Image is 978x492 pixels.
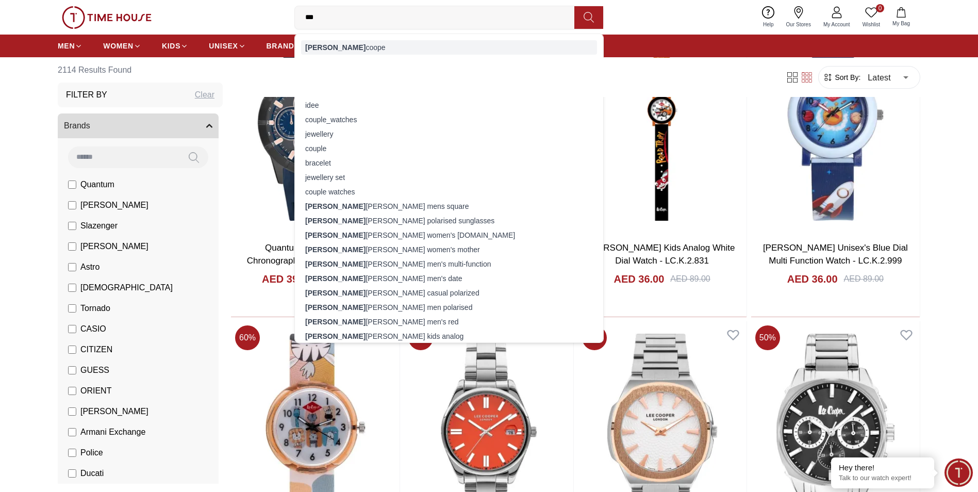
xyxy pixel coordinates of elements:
span: Ducati [80,467,104,480]
span: My Bag [888,20,914,27]
a: WOMEN [103,37,141,55]
input: [PERSON_NAME] [68,242,76,251]
div: [PERSON_NAME] women's [DOMAIN_NAME] [301,228,597,242]
span: Wishlist [858,21,884,28]
input: CITIZEN [68,346,76,354]
span: [PERSON_NAME] [80,199,148,211]
div: Latest [860,63,916,92]
img: ... [62,6,152,29]
span: Our Stores [782,21,815,28]
a: [PERSON_NAME] Unisex's Blue Dial Multi Function Watch - LC.K.2.999 [763,243,908,266]
div: coope [301,40,597,55]
h6: 2114 Results Found [58,58,223,83]
div: [PERSON_NAME] polarised sunglasses [301,214,597,228]
strong: [PERSON_NAME] [305,260,366,268]
div: couple watches [301,185,597,199]
div: [PERSON_NAME] men polarised [301,300,597,315]
input: ORIENT [68,387,76,395]
h4: AED 36.00 [787,272,838,286]
div: bracelet [301,156,597,170]
span: Astro [80,261,100,273]
strong: [PERSON_NAME] [305,245,366,254]
img: Lee Cooper Unisex's Blue Dial Multi Function Watch - LC.K.2.999 [751,12,920,233]
span: Tornado [80,302,110,315]
a: BRANDS [267,37,300,55]
a: [PERSON_NAME] Kids Analog White Dial Watch - LC.K.2.831 [589,243,735,266]
div: [PERSON_NAME] men's multi-function [301,257,597,271]
span: My Account [819,21,854,28]
span: Slazenger [80,220,118,232]
span: KIDS [162,41,180,51]
span: GUESS [80,364,109,376]
span: 60 % [235,325,260,350]
div: Hey there! [839,463,926,473]
span: Quantum [80,178,114,191]
p: Talk to our watch expert! [839,474,926,483]
div: [PERSON_NAME] kids analog [301,329,597,343]
a: 0Wishlist [856,4,886,30]
span: Armani Exchange [80,426,145,438]
span: 50 % [755,325,780,350]
span: CITIZEN [80,343,112,356]
input: Ducati [68,469,76,478]
div: Clear [195,89,214,101]
a: Our Stores [780,4,817,30]
div: [PERSON_NAME] women's mother [301,242,597,257]
input: Armani Exchange [68,428,76,436]
strong: [PERSON_NAME] [305,231,366,239]
span: [PERSON_NAME] [80,405,148,418]
span: Sort By: [833,72,861,83]
div: couple_watches [301,112,597,127]
input: Police [68,449,76,457]
div: jewellery set [301,170,597,185]
a: KIDS [162,37,188,55]
div: idee [301,98,597,112]
strong: [PERSON_NAME] [305,332,366,340]
span: Police [80,447,103,459]
span: Brands [64,120,90,132]
div: [PERSON_NAME] men's red [301,315,597,329]
h3: Filter By [66,89,107,101]
img: Lee Cooper Kids Analog White Dial Watch - LC.K.2.831 [578,12,747,233]
strong: [PERSON_NAME] [305,43,366,52]
div: [PERSON_NAME] men's date [301,271,597,286]
strong: [PERSON_NAME] [305,289,366,297]
strong: [PERSON_NAME] [305,202,366,210]
div: AED 89.00 [844,273,884,285]
input: [DEMOGRAPHIC_DATA] [68,284,76,292]
strong: [PERSON_NAME] [305,303,366,311]
div: couple [301,141,597,156]
a: MEN [58,37,82,55]
img: Quantum Men's Grey Dial Chronograph Watch - HNG893.069 [231,12,400,233]
span: ORIENT [80,385,111,397]
a: Help [757,4,780,30]
input: CASIO [68,325,76,333]
span: UNISEX [209,41,238,51]
input: Slazenger [68,222,76,230]
strong: [PERSON_NAME] [305,318,366,326]
span: 0 [876,4,884,12]
button: My Bag [886,5,916,29]
div: AED 89.00 [670,273,710,285]
span: [PERSON_NAME] [80,240,148,253]
input: [PERSON_NAME] [68,407,76,416]
span: CASIO [80,323,106,335]
span: [DEMOGRAPHIC_DATA] [80,282,173,294]
strong: [PERSON_NAME] [305,274,366,283]
input: Quantum [68,181,76,189]
div: jewellery [301,127,597,141]
div: [PERSON_NAME] [301,55,597,69]
input: GUESS [68,366,76,374]
input: [PERSON_NAME] [68,201,76,209]
h4: AED 36.00 [614,272,665,286]
span: BRANDS [267,41,300,51]
div: Chat Widget [944,458,973,487]
button: Brands [58,113,219,138]
strong: [PERSON_NAME] [305,217,366,225]
input: Tornado [68,304,76,313]
div: [PERSON_NAME] casual polarized [301,286,597,300]
button: Sort By: [823,72,861,83]
span: Help [759,21,778,28]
